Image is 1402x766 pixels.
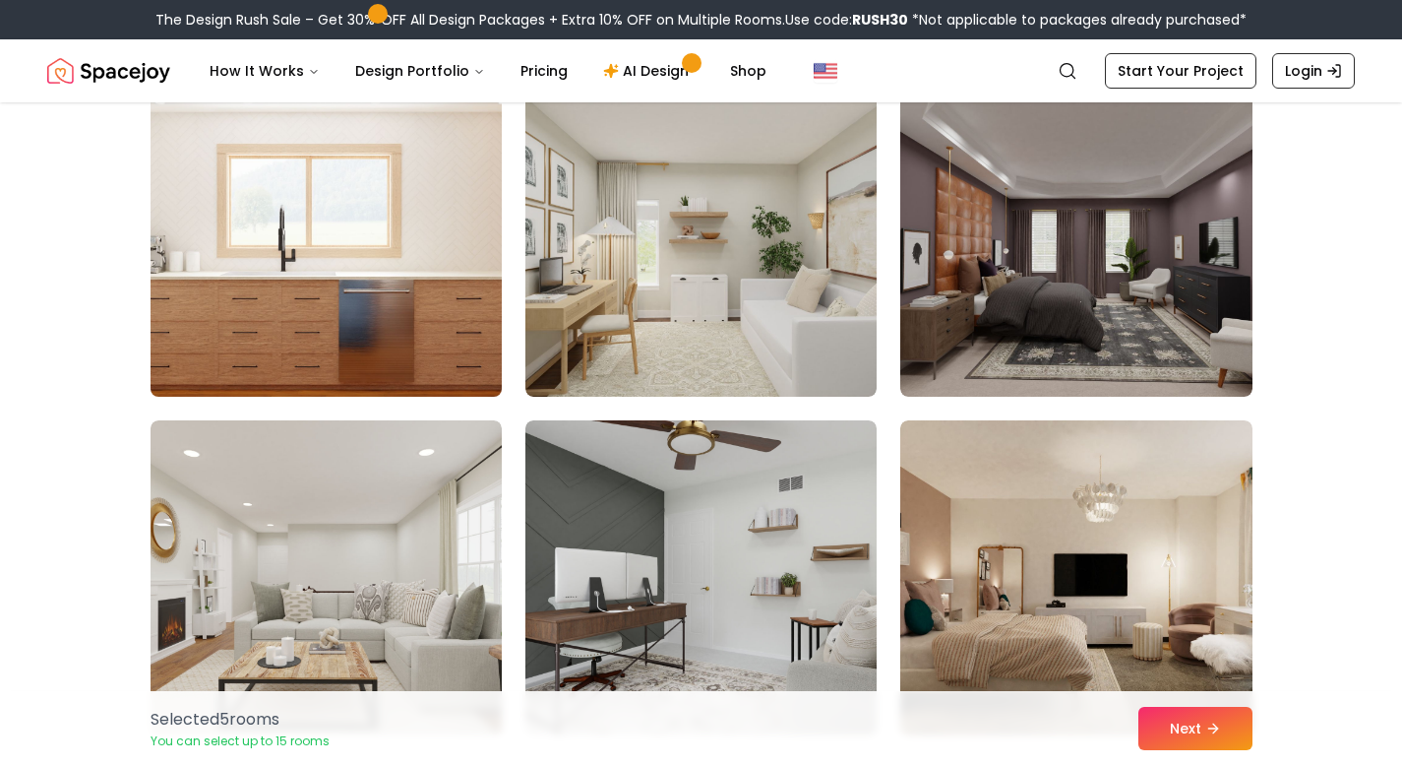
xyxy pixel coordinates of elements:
a: Start Your Project [1105,53,1256,89]
img: Room room-59 [525,420,877,735]
img: United States [814,59,837,83]
img: Room room-55 [142,74,511,405]
button: Design Portfolio [339,51,501,91]
div: The Design Rush Sale – Get 30% OFF All Design Packages + Extra 10% OFF on Multiple Rooms. [155,10,1247,30]
img: Spacejoy Logo [47,51,170,91]
a: Shop [714,51,782,91]
a: AI Design [587,51,710,91]
p: You can select up to 15 rooms [151,734,330,749]
button: How It Works [194,51,335,91]
img: Room room-56 [525,82,877,397]
nav: Main [194,51,782,91]
span: Use code: [785,10,908,30]
a: Pricing [505,51,583,91]
a: Login [1272,53,1355,89]
img: Room room-60 [900,420,1251,735]
b: RUSH30 [852,10,908,30]
p: Selected 5 room s [151,708,330,732]
span: *Not applicable to packages already purchased* [908,10,1247,30]
a: Spacejoy [47,51,170,91]
nav: Global [47,39,1355,102]
img: Room room-57 [900,82,1251,397]
img: Room room-58 [151,420,502,735]
button: Next [1138,707,1252,750]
